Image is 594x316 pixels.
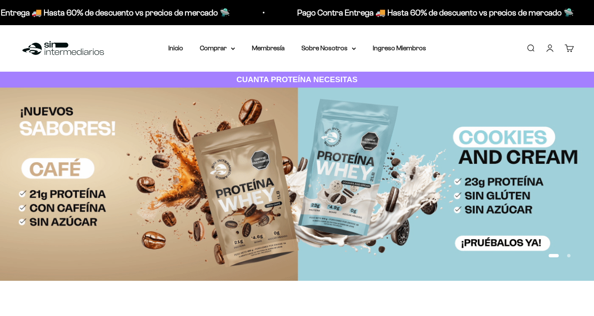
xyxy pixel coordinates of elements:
p: Pago Contra Entrega 🚚 Hasta 60% de descuento vs precios de mercado 🛸 [296,6,573,19]
strong: CUANTA PROTEÍNA NECESITAS [236,75,358,84]
summary: Sobre Nosotros [301,43,356,54]
a: Inicio [168,44,183,52]
a: Ingreso Miembros [373,44,426,52]
a: Membresía [252,44,285,52]
summary: Comprar [200,43,235,54]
